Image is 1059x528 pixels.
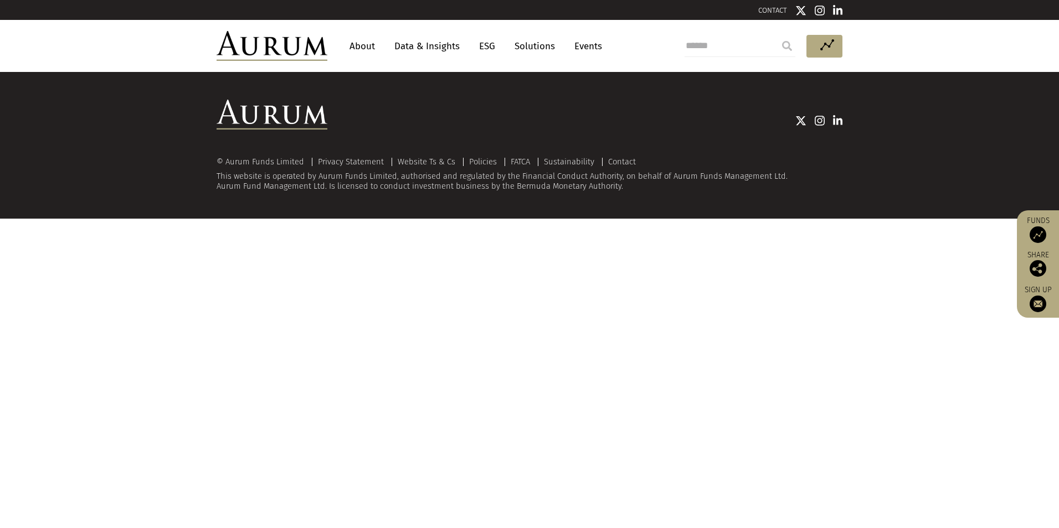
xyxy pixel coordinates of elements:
a: Solutions [509,36,561,56]
div: © Aurum Funds Limited [217,158,310,166]
a: Funds [1022,216,1053,243]
input: Submit [776,35,798,57]
a: ESG [474,36,501,56]
a: Contact [608,157,636,167]
img: Twitter icon [795,115,806,126]
img: Instagram icon [815,115,825,126]
a: Data & Insights [389,36,465,56]
a: CONTACT [758,6,787,14]
a: Sustainability [544,157,594,167]
a: Policies [469,157,497,167]
img: Linkedin icon [833,5,843,16]
img: Aurum Logo [217,100,327,130]
a: Events [569,36,602,56]
a: FATCA [511,157,530,167]
img: Linkedin icon [833,115,843,126]
div: This website is operated by Aurum Funds Limited, authorised and regulated by the Financial Conduc... [217,157,842,191]
img: Twitter icon [795,5,806,16]
img: Instagram icon [815,5,825,16]
img: Aurum [217,31,327,61]
a: Website Ts & Cs [398,157,455,167]
a: Privacy Statement [318,157,384,167]
a: About [344,36,381,56]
